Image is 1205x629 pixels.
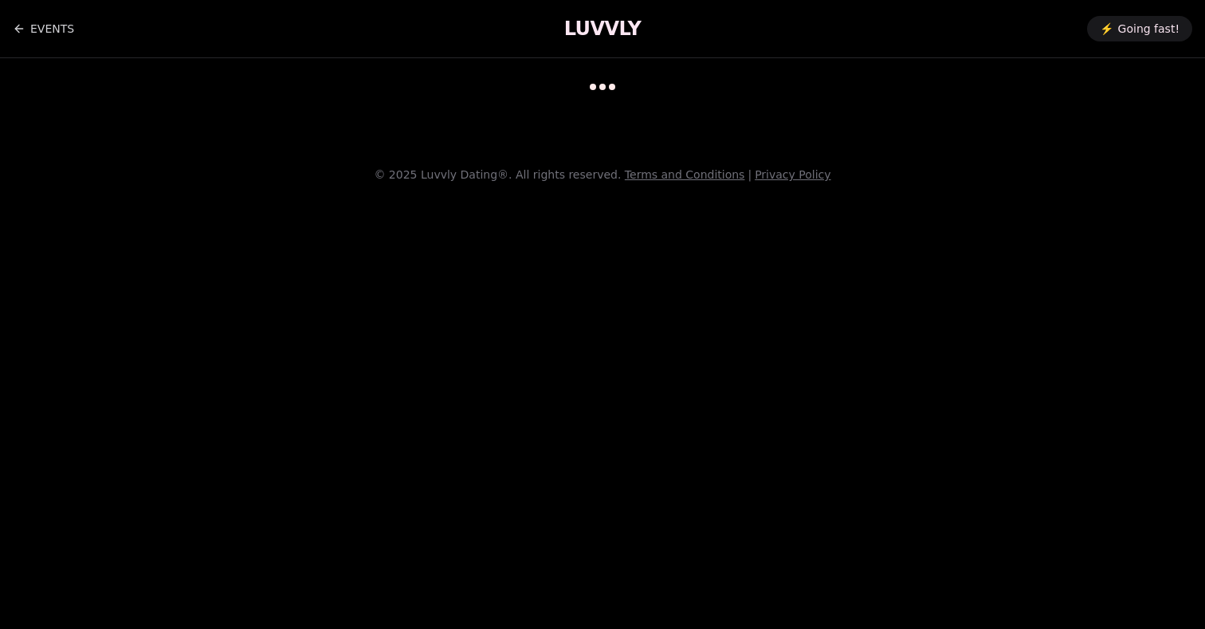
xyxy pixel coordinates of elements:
span: Going fast! [1118,21,1179,37]
a: LUVVLY [564,16,641,41]
span: ⚡️ [1100,21,1113,37]
a: Terms and Conditions [625,168,745,181]
a: Back to events [13,13,74,45]
span: | [748,168,752,181]
a: Privacy Policy [755,168,830,181]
